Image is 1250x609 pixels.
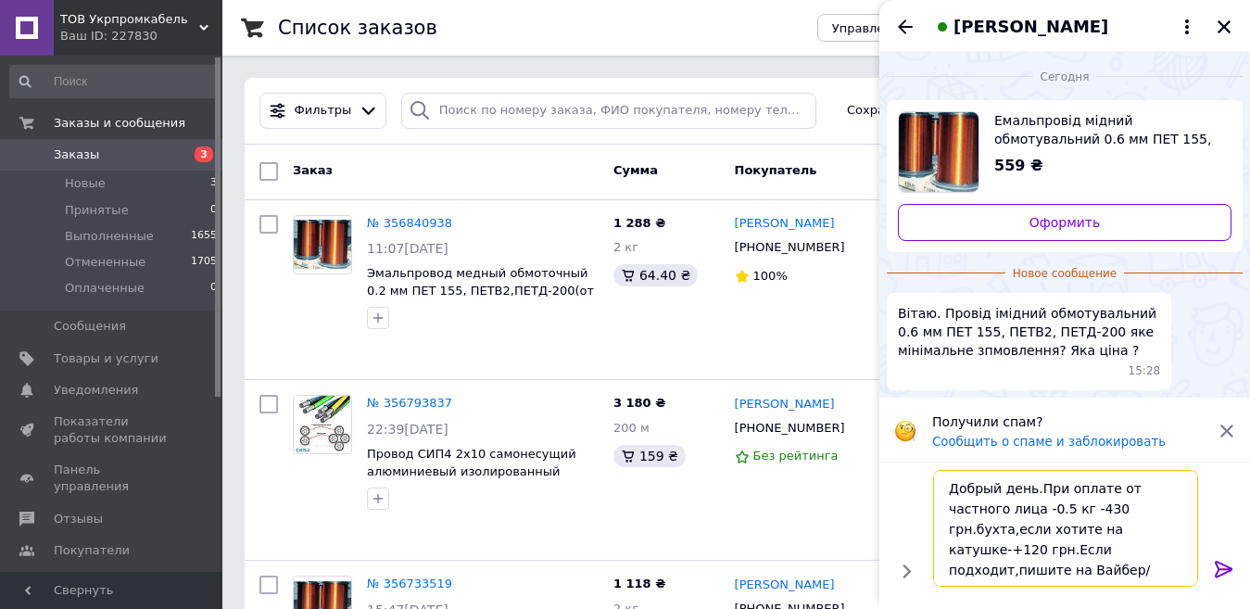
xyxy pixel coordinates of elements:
span: 11:07[DATE] [367,241,448,256]
a: Фото товару [293,215,352,274]
button: [PERSON_NAME] [931,15,1198,39]
span: Уведомления [54,382,138,399]
img: Фото товару [294,220,351,269]
span: Панель управления [54,462,171,495]
span: Сумма [613,163,658,177]
textarea: Добрый день.При оплате от частного лица -0.5 кг -430 грн.бухта,если хотите на катушке-+120 грн.Ес... [933,470,1198,587]
span: Товары и услуги [54,350,158,367]
span: Сохраненные фильтры: [847,102,998,120]
span: 3 [210,175,217,192]
button: Сообщить о спаме и заблокировать [932,435,1166,449]
a: Оформить [898,204,1231,241]
span: [PERSON_NAME] [953,15,1108,39]
span: 100% [753,269,788,283]
a: Эмальпровод медный обмоточный 0.2 мм ПЕТ 155, ПЕТВ2,ПЕТД-200(от 0.5 кг) [367,266,594,314]
span: Без рейтинга [753,449,839,463]
span: 200 м [613,421,650,435]
img: Фото товару [295,396,351,453]
a: Фото товару [293,395,352,454]
a: № 356733519 [367,577,452,590]
div: [PHONE_NUMBER] [731,416,849,440]
span: 1 288 ₴ [613,216,665,230]
a: Посмотреть товар [898,111,1231,193]
span: Отмененные [65,254,145,271]
a: Провод СИП4 2х10 самонесущий алюминиевый изолированный [367,447,576,478]
span: Фильтры [295,102,352,120]
span: Покупатель [735,163,817,177]
input: Поиск [9,65,219,98]
a: № 356840938 [367,216,452,230]
span: ТОВ Укрпромкабель [60,11,199,28]
span: Новые [65,175,106,192]
span: 3 180 ₴ [613,396,665,410]
h1: Список заказов [278,17,437,39]
span: Сообщения [54,318,126,335]
span: 0 [210,202,217,219]
div: Ваш ID: 227830 [60,28,222,44]
span: 15:28 12.08.2025 [1129,363,1161,379]
span: Отзывы [54,511,103,527]
a: № 356793837 [367,396,452,410]
button: Назад [894,16,916,38]
span: Заказ [293,163,333,177]
a: [PERSON_NAME] [735,215,835,233]
span: Выполненные [65,228,154,245]
span: 1 118 ₴ [613,577,665,590]
span: Показатели работы компании [54,413,171,447]
span: Заказы [54,146,99,163]
input: Поиск по номеру заказа, ФИО покупателя, номеру телефона, Email, номеру накладной [401,93,816,129]
button: Показать кнопки [894,559,918,583]
a: [PERSON_NAME] [735,396,835,413]
span: Емальпровід мідний обмотувальний 0.6 мм ПЕТ 155, ПЕТВ2, ПЕТД-200(від 0.5 кг) [994,111,1217,148]
span: Сегодня [1033,70,1097,85]
div: [PHONE_NUMBER] [731,235,849,260]
span: 3 [195,146,213,162]
div: 159 ₴ [613,445,686,467]
button: Закрыть [1213,16,1235,38]
span: Новое сообщение [1005,266,1124,282]
span: Управление статусами [832,21,978,35]
div: 64.40 ₴ [613,264,698,286]
span: 2 кг [613,240,638,254]
span: Оплаченные [65,280,145,297]
span: Принятые [65,202,129,219]
span: 1705 [191,254,217,271]
span: Вітаю. Провід імідний обмотувальний 0.6 мм ПЕТ 155, ПЕТВ2, ПЕТД-200 яке мінімальне зпмовлення? Як... [898,304,1160,360]
button: Управление статусами [817,14,992,42]
div: 12.08.2025 [887,67,1243,85]
span: 22:39[DATE] [367,422,448,437]
span: 1655 [191,228,217,245]
span: Заказы и сообщения [54,115,185,132]
img: :face_with_monocle: [894,420,916,442]
p: Получили спам? [932,412,1207,431]
span: 0 [210,280,217,297]
img: 2428435_w700_h500_emalprovod-mednyj-obmotochnyj.jpg [899,112,979,192]
a: [PERSON_NAME] [735,577,835,594]
span: Покупатели [54,542,130,559]
span: 559 ₴ [994,157,1043,174]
